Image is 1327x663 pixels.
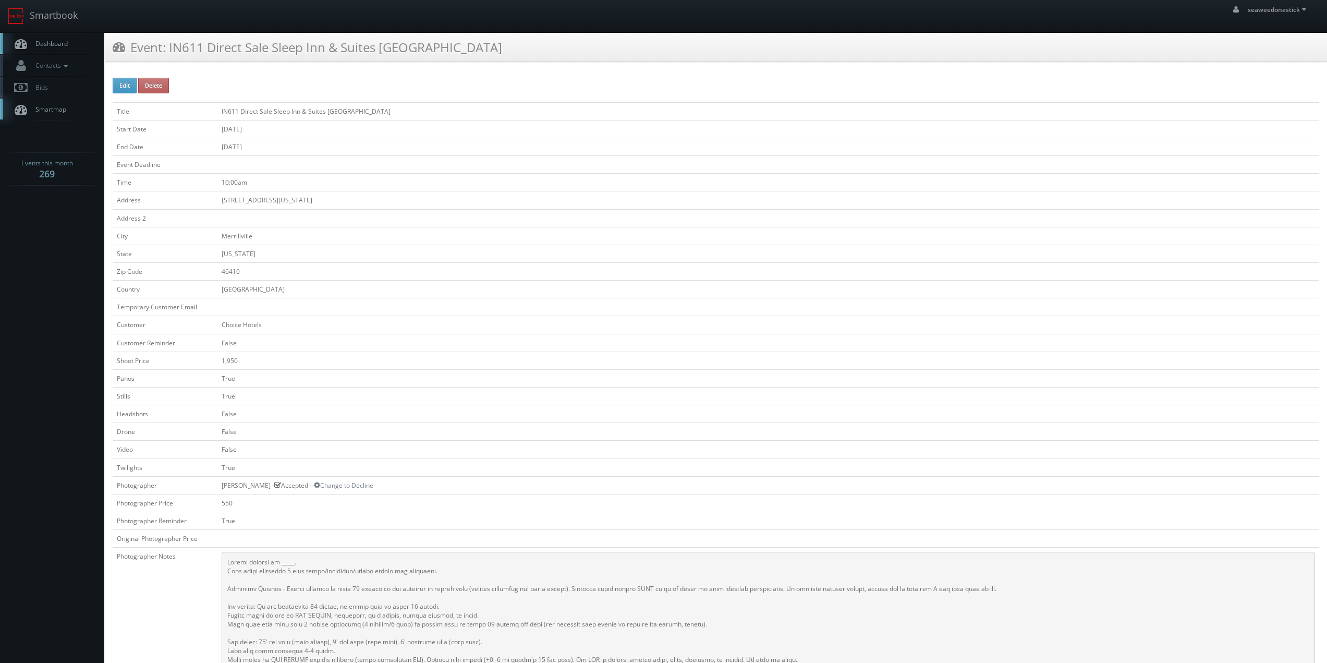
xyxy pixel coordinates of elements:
td: State [113,245,217,262]
td: Choice Hotels [217,316,1319,334]
td: Country [113,281,217,298]
td: Photographer Price [113,494,217,512]
td: Temporary Customer Email [113,298,217,316]
img: smartbook-logo.png [8,8,25,25]
td: 550 [217,494,1319,512]
span: Events this month [21,158,73,168]
td: [DATE] [217,120,1319,138]
td: [STREET_ADDRESS][US_STATE] [217,191,1319,209]
td: Photographer [113,476,217,494]
td: False [217,334,1319,352]
td: True [217,369,1319,387]
td: [US_STATE] [217,245,1319,262]
td: Panos [113,369,217,387]
td: Address 2 [113,209,217,227]
td: Event Deadline [113,156,217,174]
td: [PERSON_NAME] - Accepted -- [217,476,1319,494]
span: seaweedonastick [1248,5,1309,14]
td: True [217,459,1319,476]
td: Shoot Price [113,352,217,369]
td: Address [113,191,217,209]
td: Merrillville [217,227,1319,245]
span: Bids [30,83,48,92]
td: Start Date [113,120,217,138]
td: Customer Reminder [113,334,217,352]
td: 1,950 [217,352,1319,369]
td: Photographer Reminder [113,512,217,529]
h3: Event: IN611 Direct Sale Sleep Inn & Suites [GEOGRAPHIC_DATA] [113,38,502,56]
td: Original Photographer Price [113,530,217,548]
td: Drone [113,423,217,441]
td: False [217,423,1319,441]
strong: 269 [39,167,55,180]
td: Title [113,102,217,120]
span: Smartmap [30,105,66,114]
td: Stills [113,387,217,405]
td: False [217,405,1319,423]
span: Dashboard [30,39,68,48]
td: False [217,441,1319,459]
td: True [217,387,1319,405]
td: City [113,227,217,245]
td: Twilights [113,459,217,476]
td: Headshots [113,405,217,423]
span: Contacts [30,61,70,70]
td: Customer [113,316,217,334]
td: Time [113,174,217,191]
td: End Date [113,138,217,155]
td: True [217,512,1319,529]
td: Zip Code [113,262,217,280]
td: 10:00am [217,174,1319,191]
button: Edit [113,78,137,93]
button: Delete [138,78,169,93]
td: 46410 [217,262,1319,280]
a: Change to Decline [314,481,373,490]
td: IN611 Direct Sale Sleep Inn & Suites [GEOGRAPHIC_DATA] [217,102,1319,120]
td: [DATE] [217,138,1319,155]
td: Video [113,441,217,459]
td: [GEOGRAPHIC_DATA] [217,281,1319,298]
